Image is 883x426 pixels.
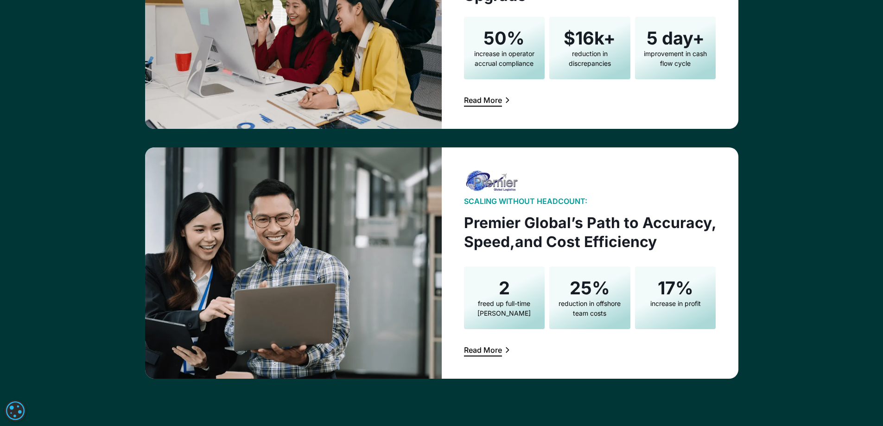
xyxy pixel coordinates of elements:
[464,213,716,252] h3: Premier Global’s Path to Accuracy, Speed,and Cost Efficiency
[650,299,701,308] div: increase in profit
[470,49,539,68] div: increase in operator accrual compliance
[470,299,539,318] div: freed up full-time [PERSON_NAME]
[555,299,624,318] div: reduction in offshore team costs
[464,344,511,356] a: Read More
[464,94,511,106] a: Read More
[564,28,616,49] h4: $16k+
[464,346,502,354] div: Read More
[464,170,520,193] img: premier logo
[464,197,587,206] div: Scaling Without Headcount:
[647,28,705,49] h4: 5 day+
[499,278,510,299] h4: 2
[555,49,624,68] div: reduction in discrepancies
[483,28,525,49] h4: 50%
[464,96,502,104] div: Read More
[570,278,610,299] h4: 25%
[145,147,442,379] img: A man and a woman holding their laptop while discussing
[658,278,693,299] h4: 17%
[641,49,710,68] div: improvement in cash flow cycle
